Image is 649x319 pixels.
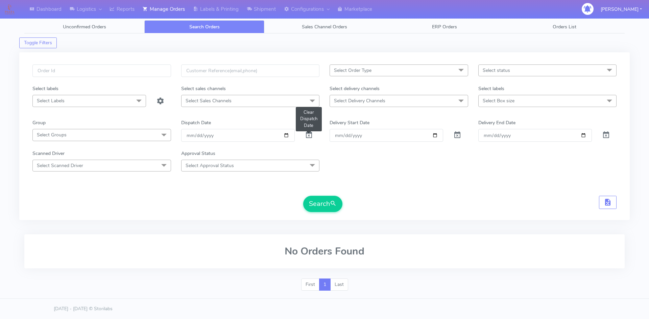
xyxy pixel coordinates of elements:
[483,67,510,74] span: Select status
[596,2,647,16] button: [PERSON_NAME]
[37,162,83,169] span: Select Scanned Driver
[181,150,215,157] label: Approval Status
[19,37,57,48] button: Toggle Filters
[483,98,514,104] span: Select Box size
[181,119,211,126] label: Dispatch Date
[478,85,504,92] label: Select labels
[37,132,67,138] span: Select Groups
[32,150,65,157] label: Scanned Driver
[186,98,232,104] span: Select Sales Channels
[32,64,171,77] input: Order Id
[181,85,226,92] label: Select sales channels
[63,24,106,30] span: Unconfirmed Orders
[189,24,220,30] span: Search Orders
[302,24,347,30] span: Sales Channel Orders
[303,196,342,212] button: Search
[32,119,46,126] label: Group
[186,162,234,169] span: Select Approval Status
[432,24,457,30] span: ERP Orders
[37,98,65,104] span: Select Labels
[24,20,625,33] ul: Tabs
[478,119,515,126] label: Delivery End Date
[32,85,58,92] label: Select labels
[32,246,617,257] h2: No Orders Found
[330,85,380,92] label: Select delivery channels
[334,98,385,104] span: Select Delivery Channels
[553,24,576,30] span: Orders List
[319,278,331,291] a: 1
[181,64,320,77] input: Customer Reference(email,phone)
[330,119,369,126] label: Delivery Start Date
[334,67,371,74] span: Select Order Type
